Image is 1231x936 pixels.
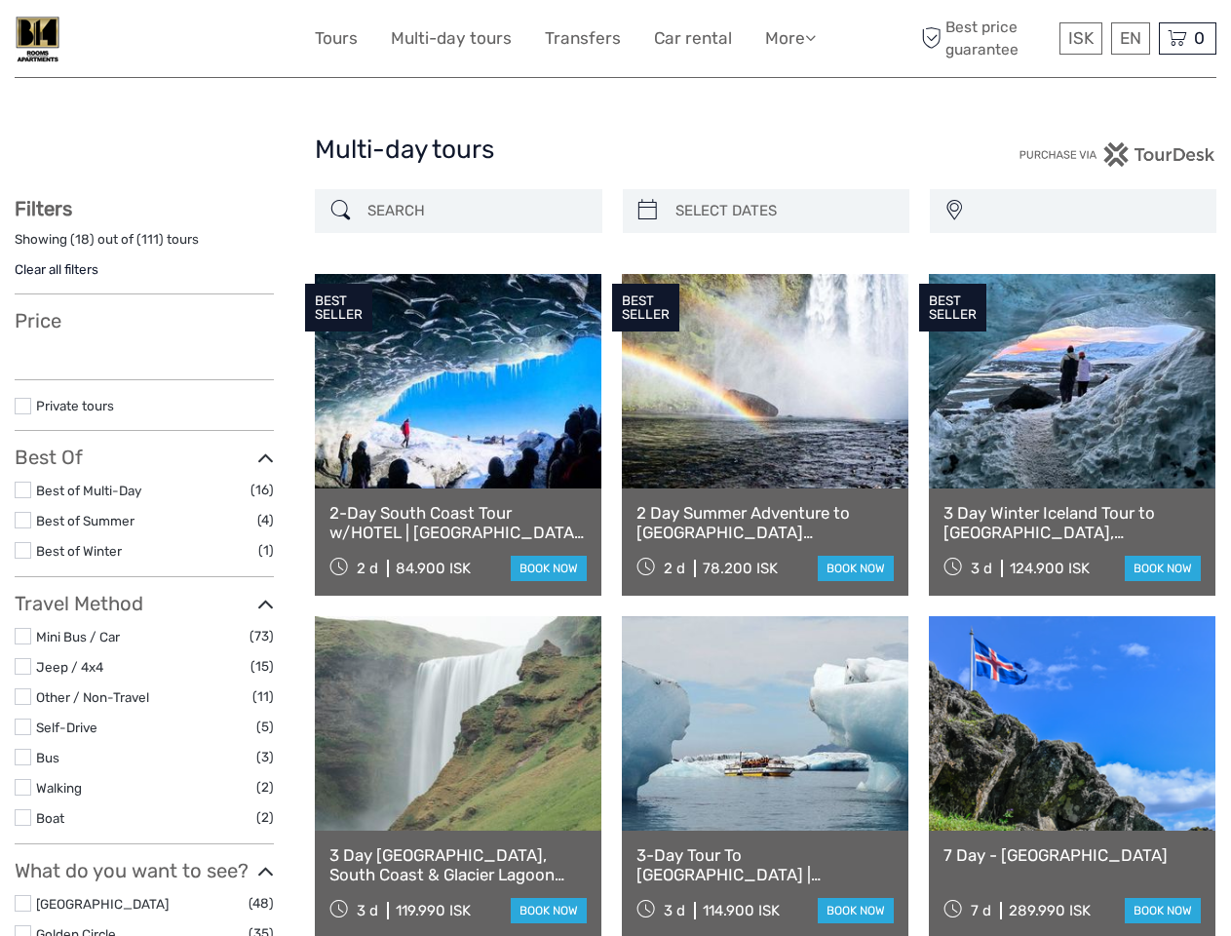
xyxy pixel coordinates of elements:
img: B14 Guest House Apartments [15,15,59,62]
h3: Best Of [15,446,274,469]
a: Clear all filters [15,261,98,277]
input: SEARCH [360,194,592,228]
span: (3) [256,746,274,768]
span: 3 d [664,902,685,919]
a: More [765,24,816,53]
a: Other / Non-Travel [36,689,149,705]
label: 111 [141,230,159,249]
strong: Filters [15,197,72,220]
a: book now [511,898,587,923]
div: BEST SELLER [612,284,679,332]
div: 84.900 ISK [396,560,471,577]
a: Transfers [545,24,621,53]
a: Private tours [36,398,114,413]
div: 289.990 ISK [1009,902,1091,919]
img: PurchaseViaTourDesk.png [1019,142,1216,167]
span: 0 [1191,28,1208,48]
a: 2-Day South Coast Tour w/HOTEL | [GEOGRAPHIC_DATA], [GEOGRAPHIC_DATA], [GEOGRAPHIC_DATA] & Waterf... [329,503,587,543]
span: (1) [258,539,274,562]
a: Jeep / 4x4 [36,659,103,675]
h1: Multi-day tours [315,135,916,166]
span: 2 d [664,560,685,577]
a: Tours [315,24,358,53]
h3: Price [15,309,274,332]
span: (5) [256,716,274,738]
span: ISK [1068,28,1094,48]
a: [GEOGRAPHIC_DATA] [36,896,169,912]
span: 2 d [357,560,378,577]
span: (48) [249,892,274,915]
span: (73) [250,625,274,647]
a: Boat [36,810,64,826]
input: SELECT DATES [668,194,900,228]
div: Showing ( ) out of ( ) tours [15,230,274,260]
div: BEST SELLER [305,284,372,332]
span: (2) [256,806,274,829]
a: 3-Day Tour To [GEOGRAPHIC_DATA] | [GEOGRAPHIC_DATA], [GEOGRAPHIC_DATA], [GEOGRAPHIC_DATA] & Glaci... [636,845,894,885]
label: 18 [75,230,90,249]
div: BEST SELLER [919,284,986,332]
a: Car rental [654,24,732,53]
a: 3 Day Winter Iceland Tour to [GEOGRAPHIC_DATA], [GEOGRAPHIC_DATA], [GEOGRAPHIC_DATA] and [GEOGRAP... [943,503,1201,543]
a: 3 Day [GEOGRAPHIC_DATA], South Coast & Glacier Lagoon Small-Group Tour [329,845,587,885]
a: Best of Multi-Day [36,483,141,498]
h3: What do you want to see? [15,859,274,882]
span: (11) [252,685,274,708]
span: (15) [250,655,274,678]
a: Mini Bus / Car [36,629,120,644]
div: 114.900 ISK [703,902,780,919]
a: Walking [36,780,82,796]
a: 7 Day - [GEOGRAPHIC_DATA] [943,845,1201,865]
div: 119.990 ISK [396,902,471,919]
a: Best of Winter [36,543,122,559]
a: book now [818,898,894,923]
a: book now [511,556,587,581]
span: 3 d [971,560,992,577]
div: EN [1111,22,1150,55]
a: Best of Summer [36,513,135,528]
span: 7 d [971,902,991,919]
span: (16) [250,479,274,501]
div: 78.200 ISK [703,560,778,577]
span: (2) [256,776,274,799]
a: Bus [36,750,59,765]
a: book now [1125,898,1201,923]
a: Self-Drive [36,720,97,735]
span: 3 d [357,902,378,919]
a: book now [818,556,894,581]
a: book now [1125,556,1201,581]
div: 124.900 ISK [1010,560,1090,577]
span: (4) [257,509,274,531]
a: 2 Day Summer Adventure to [GEOGRAPHIC_DATA] [GEOGRAPHIC_DATA], Glacier Hiking, [GEOGRAPHIC_DATA],... [636,503,894,543]
a: Multi-day tours [391,24,512,53]
span: Best price guarantee [916,17,1055,59]
h3: Travel Method [15,592,274,615]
